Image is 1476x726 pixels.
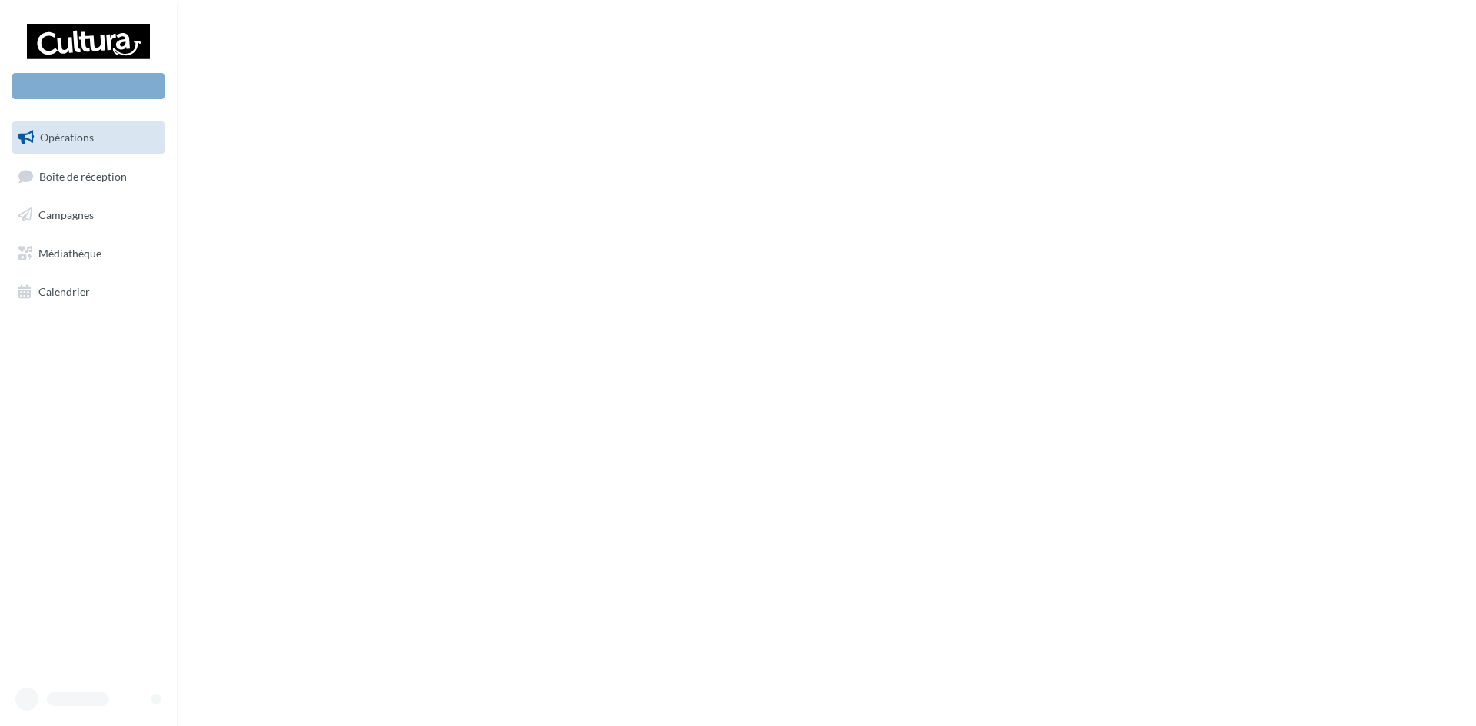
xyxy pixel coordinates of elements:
a: Opérations [9,121,168,154]
span: Boîte de réception [39,169,127,182]
span: Campagnes [38,208,94,221]
a: Médiathèque [9,237,168,270]
span: Médiathèque [38,247,101,260]
div: Nouvelle campagne [12,73,165,99]
a: Calendrier [9,276,168,308]
span: Opérations [40,131,94,144]
a: Campagnes [9,199,168,231]
span: Calendrier [38,284,90,297]
a: Boîte de réception [9,160,168,193]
